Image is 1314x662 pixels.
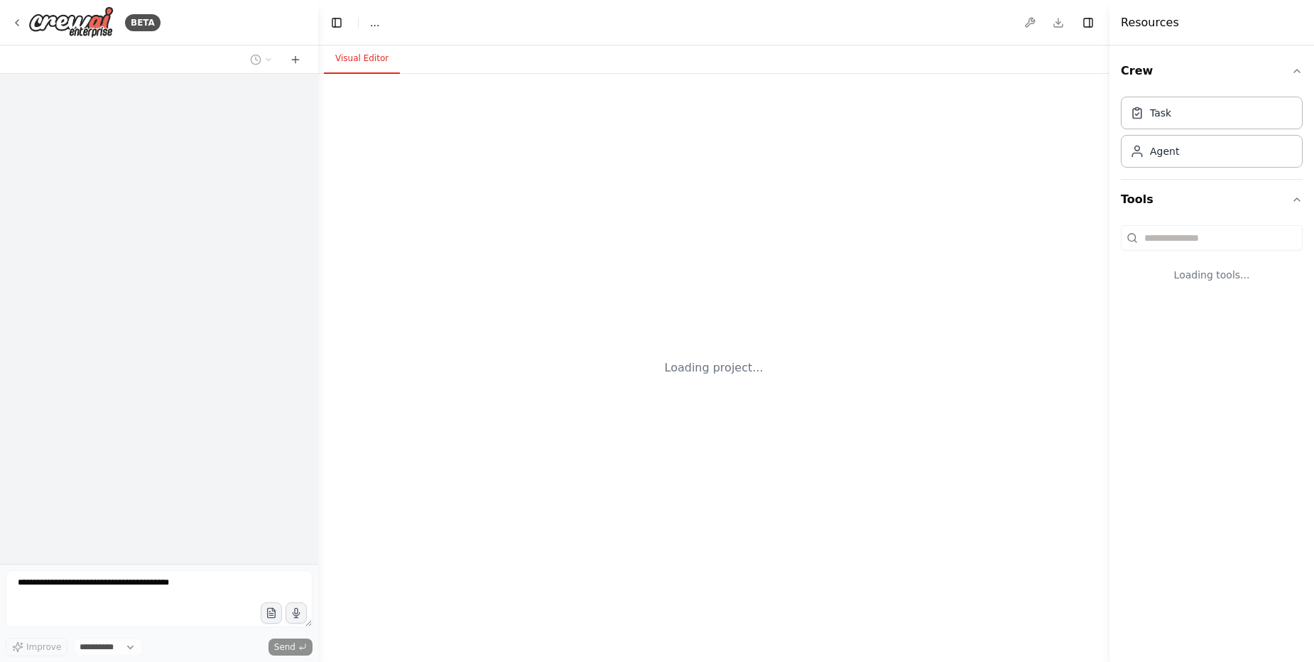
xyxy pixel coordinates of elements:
[284,51,307,68] button: Start a new chat
[125,14,161,31] div: BETA
[274,641,295,653] span: Send
[6,638,67,656] button: Improve
[268,639,313,656] button: Send
[370,16,379,30] nav: breadcrumb
[665,359,764,376] div: Loading project...
[370,16,379,30] span: ...
[28,6,114,38] img: Logo
[286,602,307,624] button: Click to speak your automation idea
[261,602,282,624] button: Upload files
[1121,256,1303,293] div: Loading tools...
[1121,91,1303,179] div: Crew
[1078,13,1098,33] button: Hide right sidebar
[244,51,278,68] button: Switch to previous chat
[1121,14,1179,31] h4: Resources
[1150,144,1179,158] div: Agent
[1121,51,1303,91] button: Crew
[324,44,400,74] button: Visual Editor
[1121,180,1303,219] button: Tools
[1121,219,1303,305] div: Tools
[26,641,61,653] span: Improve
[1150,106,1171,120] div: Task
[327,13,347,33] button: Hide left sidebar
